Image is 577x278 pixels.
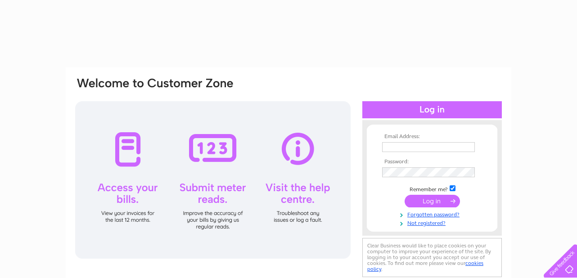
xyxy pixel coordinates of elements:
[380,184,484,193] td: Remember me?
[405,195,460,207] input: Submit
[382,210,484,218] a: Forgotten password?
[380,159,484,165] th: Password:
[380,134,484,140] th: Email Address:
[382,218,484,227] a: Not registered?
[362,238,502,277] div: Clear Business would like to place cookies on your computer to improve your experience of the sit...
[367,260,483,272] a: cookies policy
